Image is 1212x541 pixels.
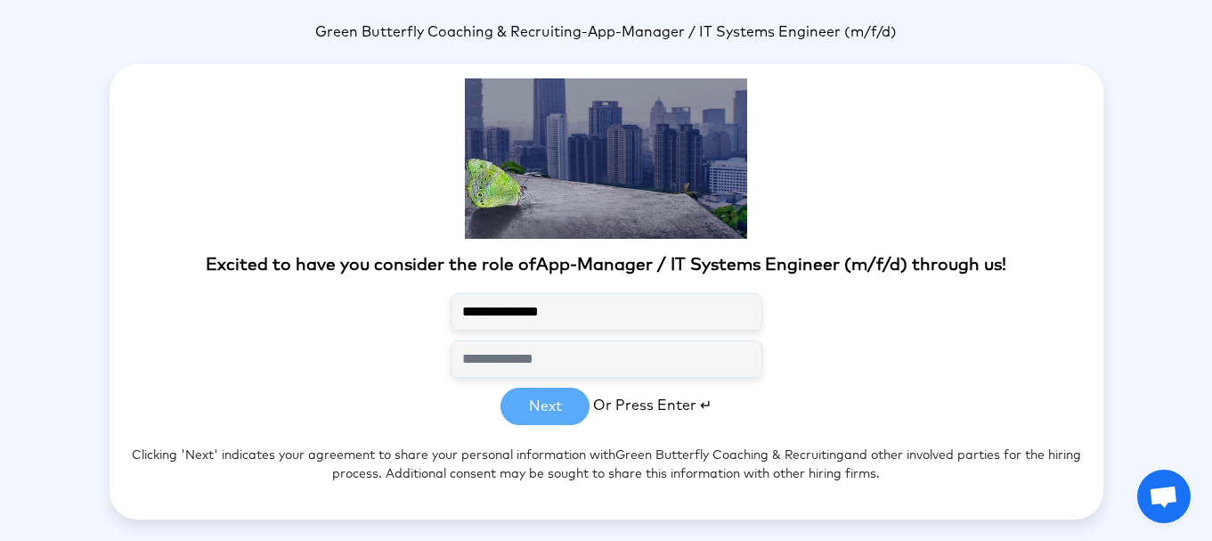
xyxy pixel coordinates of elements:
p: - [110,21,1103,43]
span: Green Butterfly Coaching & Recruiting [615,449,844,462]
a: Open chat [1137,470,1191,523]
span: App-Manager / IT Systems Engineer (m/f/d) [588,25,897,39]
p: Excited to have you consider the role of [110,253,1103,279]
p: Clicking 'Next' indicates your agreement to share your personal information with and other involv... [110,425,1103,505]
span: App-Manager / IT Systems Engineer (m/f/d) through us! [536,257,1006,274]
span: Or Press Enter ↵ [593,398,712,413]
span: Green Butterfly Coaching & Recruiting [315,25,582,39]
